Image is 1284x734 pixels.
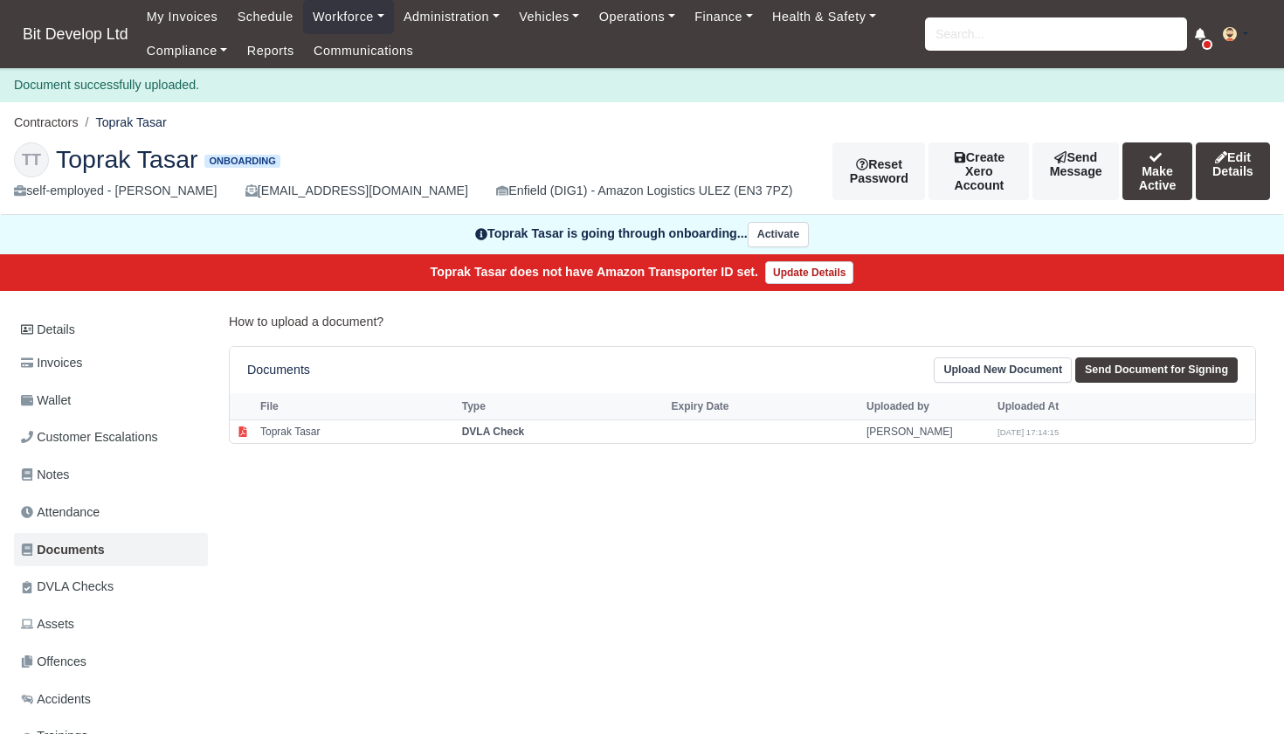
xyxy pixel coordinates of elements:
[462,426,525,438] strong: DVLA Check
[1032,142,1119,200] a: Send Message
[21,652,86,672] span: Offences
[21,465,69,485] span: Notes
[934,357,1072,383] a: Upload New Document
[14,384,208,418] a: Wallet
[862,393,993,419] th: Uploaded by
[238,34,304,68] a: Reports
[21,353,82,373] span: Invoices
[14,533,208,567] a: Documents
[1075,357,1238,383] a: Send Document for Signing
[1196,142,1270,200] a: Edit Details
[14,142,49,177] div: TT
[14,115,79,129] a: Contractors
[1,128,1283,216] div: Toprak Tasar
[14,17,137,52] a: Bit Develop Ltd
[14,181,217,201] div: self-employed - [PERSON_NAME]
[1122,142,1192,200] button: Make Active
[245,181,468,201] div: [EMAIL_ADDRESS][DOMAIN_NAME]
[21,502,100,523] span: Attendance
[247,363,310,377] h6: Documents
[21,391,71,411] span: Wallet
[667,393,863,419] th: Expiry Date
[56,147,197,171] span: Toprak Tasar
[14,682,208,717] a: Accidents
[14,346,208,380] a: Invoices
[137,34,238,68] a: Compliance
[14,420,208,454] a: Customer Escalations
[1197,650,1284,734] iframe: Chat Widget
[14,495,208,530] a: Attendance
[21,577,114,597] span: DVLA Checks
[256,393,458,419] th: File
[928,142,1029,200] button: Create Xero Account
[14,458,208,492] a: Notes
[862,419,993,443] td: [PERSON_NAME]
[748,222,809,247] button: Activate
[21,540,105,560] span: Documents
[256,419,458,443] td: Toprak Tasar
[229,315,383,329] a: How to upload a document?
[204,155,280,168] span: Onboarding
[496,181,792,201] div: Enfield (DIG1) - Amazon Logistics ULEZ (EN3 7PZ)
[14,570,208,604] a: DVLA Checks
[79,113,167,133] li: Toprak Tasar
[14,607,208,641] a: Assets
[21,614,74,634] span: Assets
[925,17,1187,51] input: Search...
[14,645,208,679] a: Offences
[832,142,925,200] button: Reset Password
[458,393,667,419] th: Type
[993,393,1124,419] th: Uploaded At
[765,261,853,284] a: Update Details
[21,427,158,447] span: Customer Escalations
[998,427,1059,437] small: [DATE] 17:14:15
[14,314,208,346] a: Details
[304,34,424,68] a: Communications
[21,689,91,710] span: Accidents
